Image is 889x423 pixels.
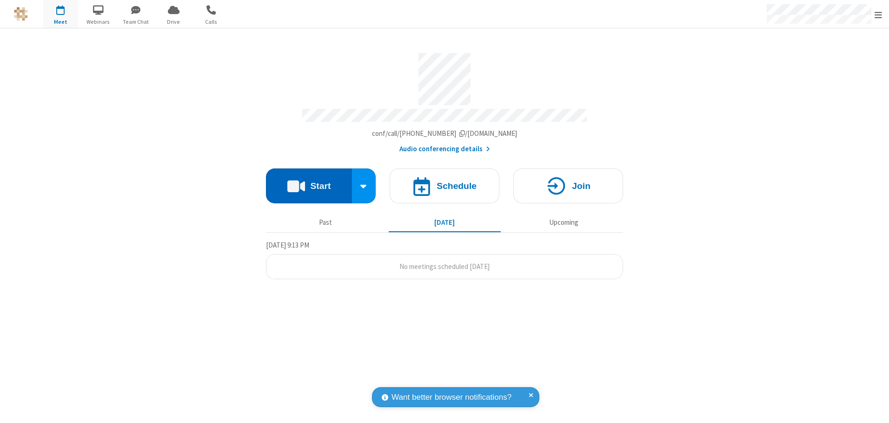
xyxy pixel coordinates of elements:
span: No meetings scheduled [DATE] [399,262,490,271]
h4: Join [572,181,590,190]
button: [DATE] [389,214,501,231]
section: Account details [266,46,623,154]
span: Meet [43,18,78,26]
img: QA Selenium DO NOT DELETE OR CHANGE [14,7,28,21]
span: [DATE] 9:13 PM [266,241,309,249]
button: Start [266,168,352,203]
span: Team Chat [119,18,153,26]
div: Start conference options [352,168,376,203]
h4: Start [310,181,331,190]
button: Copy my meeting room linkCopy my meeting room link [372,128,517,139]
span: Want better browser notifications? [391,391,511,403]
span: Copy my meeting room link [372,129,517,138]
span: Webinars [81,18,116,26]
span: Drive [156,18,191,26]
section: Today's Meetings [266,240,623,280]
button: Upcoming [508,214,620,231]
button: Join [513,168,623,203]
button: Past [270,214,382,231]
span: Calls [194,18,229,26]
h4: Schedule [437,181,477,190]
button: Audio conferencing details [399,144,490,154]
button: Schedule [390,168,499,203]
